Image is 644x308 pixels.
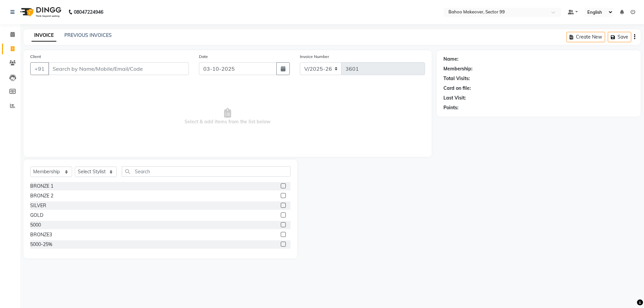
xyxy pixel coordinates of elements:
[32,29,56,42] a: INVOICE
[443,85,471,92] div: Card on file:
[199,54,208,60] label: Date
[443,95,466,102] div: Last Visit:
[567,32,605,42] button: Create New
[48,62,189,75] input: Search by Name/Mobile/Email/Code
[30,222,41,229] div: 5000
[443,56,459,63] div: Name:
[30,202,46,209] div: SILVER
[30,54,41,60] label: Client
[30,183,53,190] div: BRONZE 1
[30,212,43,219] div: GOLD
[300,54,329,60] label: Invoice Number
[608,32,631,42] button: Save
[30,62,49,75] button: +91
[443,65,473,72] div: Membership:
[443,75,470,82] div: Total Visits:
[17,3,63,21] img: logo
[30,83,425,150] span: Select & add items from the list below
[30,231,52,238] div: BRONZE3
[30,192,53,199] div: BRONZE 2
[64,32,112,38] a: PREVIOUS INVOICES
[122,166,290,177] input: Search
[443,104,459,111] div: Points:
[74,3,103,21] b: 08047224946
[30,241,52,248] div: 5000-25%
